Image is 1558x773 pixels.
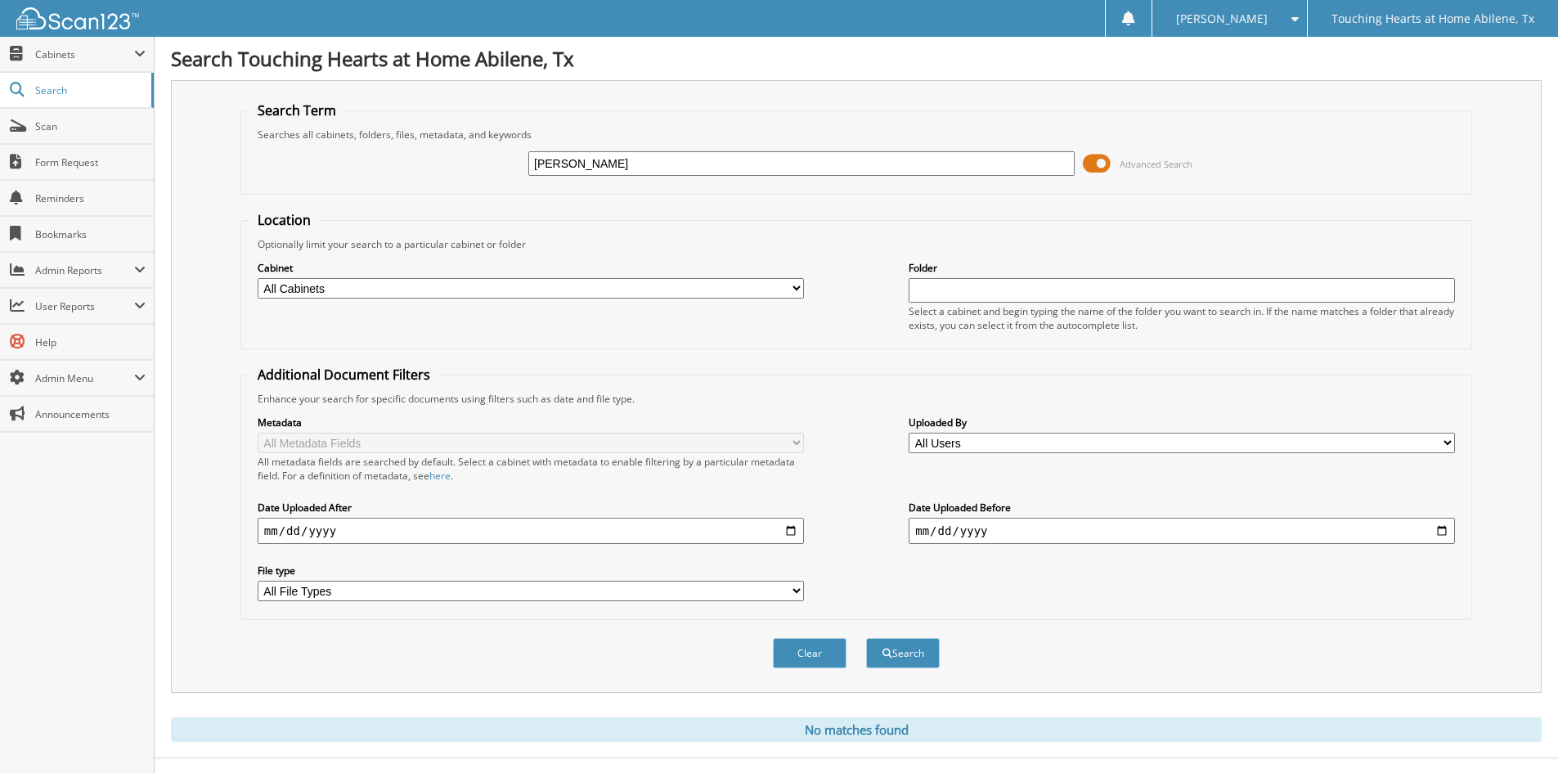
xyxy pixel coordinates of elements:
[249,128,1463,142] div: Searches all cabinets, folders, files, metadata, and keywords
[249,101,344,119] legend: Search Term
[909,501,1455,515] label: Date Uploaded Before
[773,638,846,668] button: Clear
[429,469,451,483] a: here
[249,366,438,384] legend: Additional Document Filters
[249,237,1463,251] div: Optionally limit your search to a particular cabinet or folder
[35,47,134,61] span: Cabinets
[1331,14,1534,24] span: Touching Hearts at Home Abilene, Tx
[35,263,134,277] span: Admin Reports
[35,119,146,133] span: Scan
[909,304,1455,332] div: Select a cabinet and begin typing the name of the folder you want to search in. If the name match...
[35,191,146,205] span: Reminders
[35,227,146,241] span: Bookmarks
[35,371,134,385] span: Admin Menu
[258,564,804,578] label: File type
[909,518,1455,544] input: end
[35,155,146,169] span: Form Request
[258,501,804,515] label: Date Uploaded After
[171,717,1542,742] div: No matches found
[866,638,940,668] button: Search
[258,455,804,483] div: All metadata fields are searched by default. Select a cabinet with metadata to enable filtering b...
[35,299,134,313] span: User Reports
[258,416,804,429] label: Metadata
[16,7,139,29] img: scan123-logo-white.svg
[35,335,146,349] span: Help
[35,407,146,421] span: Announcements
[171,45,1542,72] h1: Search Touching Hearts at Home Abilene, Tx
[1176,14,1268,24] span: [PERSON_NAME]
[909,416,1455,429] label: Uploaded By
[258,261,804,275] label: Cabinet
[249,392,1463,406] div: Enhance your search for specific documents using filters such as date and file type.
[249,211,319,229] legend: Location
[258,518,804,544] input: start
[909,261,1455,275] label: Folder
[1120,158,1192,170] span: Advanced Search
[35,83,143,97] span: Search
